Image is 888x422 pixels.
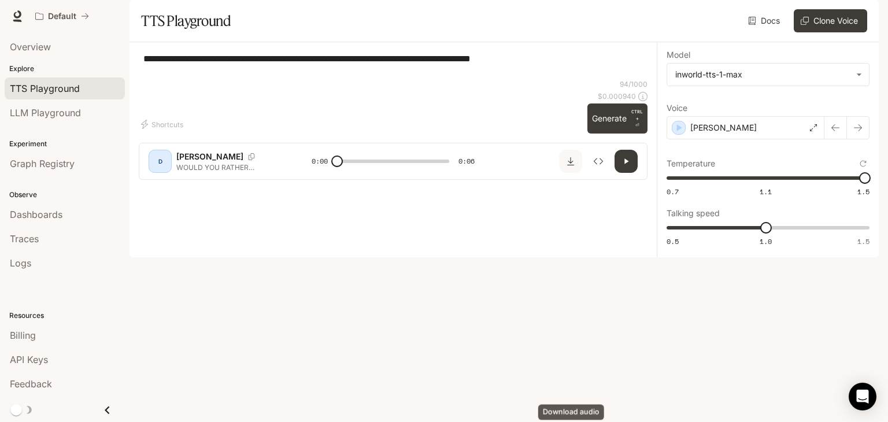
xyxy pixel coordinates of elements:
[794,9,867,32] button: Clone Voice
[667,236,679,246] span: 0.5
[675,69,850,80] div: inworld-tts-1-max
[667,104,687,112] p: Voice
[760,236,772,246] span: 1.0
[243,153,260,160] button: Copy Voice ID
[667,209,720,217] p: Talking speed
[312,156,328,167] span: 0:00
[139,115,188,134] button: Shortcuts
[176,162,284,172] p: WOULD YOU RATHER EXPERIENCE [PERSON_NAME] LAST-MINUTE WINNER 2012 OR [PERSON_NAME] CUP SCREAMER 2006
[598,91,636,101] p: $ 0.000940
[849,383,876,410] div: Open Intercom Messenger
[587,150,610,173] button: Inspect
[176,151,243,162] p: [PERSON_NAME]
[141,9,231,32] h1: TTS Playground
[760,187,772,197] span: 1.1
[667,51,690,59] p: Model
[631,108,643,122] p: CTRL +
[667,160,715,168] p: Temperature
[559,150,582,173] button: Download audio
[857,236,869,246] span: 1.5
[48,12,76,21] p: Default
[746,9,785,32] a: Docs
[151,152,169,171] div: D
[587,103,647,134] button: GenerateCTRL +⏎
[620,79,647,89] p: 94 / 1000
[667,64,869,86] div: inworld-tts-1-max
[631,108,643,129] p: ⏎
[857,187,869,197] span: 1.5
[857,157,869,170] button: Reset to default
[538,405,604,420] div: Download audio
[458,156,475,167] span: 0:06
[667,187,679,197] span: 0.7
[690,122,757,134] p: [PERSON_NAME]
[30,5,94,28] button: All workspaces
